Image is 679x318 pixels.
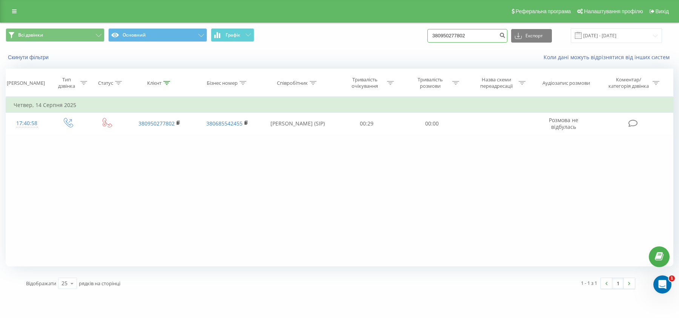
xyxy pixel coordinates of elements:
a: 1 [612,278,624,289]
span: Вихід [656,8,669,14]
span: Налаштування профілю [584,8,643,14]
td: Четвер, 14 Серпня 2025 [6,98,673,113]
input: Пошук за номером [427,29,507,43]
div: 1 - 1 з 1 [581,279,597,287]
button: Скинути фільтри [6,54,52,61]
td: [PERSON_NAME] (SIP) [261,113,334,135]
span: Відображати [26,280,56,287]
div: 17:40:58 [14,116,40,131]
span: Графік [226,32,240,38]
a: Коли дані можуть відрізнятися вiд інших систем [544,54,673,61]
span: 1 [669,275,675,281]
div: Тривалість розмови [410,76,450,89]
td: 00:29 [334,113,399,135]
a: 380950277802 [138,120,175,127]
span: Розмова не відбулась [549,116,578,130]
button: Експорт [511,29,552,43]
div: [PERSON_NAME] [7,80,45,86]
div: Аудіозапис розмови [542,80,590,86]
div: Назва схеми переадресації [476,76,517,89]
div: 25 [61,280,68,287]
div: Співробітник [277,80,308,86]
span: Реферальна програма [516,8,571,14]
button: Графік [211,28,254,42]
div: Тип дзвінка [54,76,79,89]
div: Клієнт [147,80,161,86]
div: Коментар/категорія дзвінка [607,76,651,89]
button: Всі дзвінки [6,28,104,42]
iframe: Intercom live chat [653,275,671,294]
span: Всі дзвінки [18,32,43,38]
button: Основний [108,28,207,42]
td: 00:00 [399,113,465,135]
span: рядків на сторінці [79,280,120,287]
div: Статус [98,80,113,86]
div: Бізнес номер [207,80,238,86]
div: Тривалість очікування [345,76,385,89]
a: 380685542455 [206,120,243,127]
